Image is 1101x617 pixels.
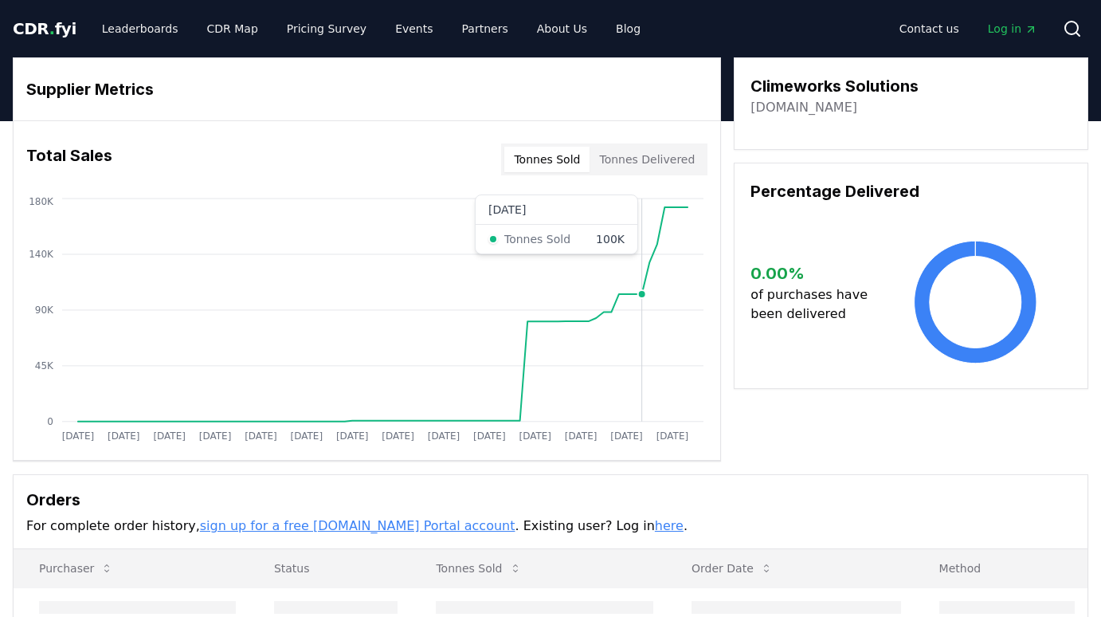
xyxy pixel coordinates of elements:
button: Tonnes Delivered [590,147,704,172]
a: Leaderboards [89,14,191,43]
h3: Percentage Delivered [750,179,1072,203]
a: Log in [975,14,1050,43]
tspan: [DATE] [336,430,369,442]
p: Method [927,560,1075,576]
button: Tonnes Sold [423,552,534,584]
h3: Climeworks Solutions [750,74,919,98]
button: Order Date [679,552,786,584]
tspan: [DATE] [428,430,460,442]
h3: Orders [26,488,1075,512]
tspan: 140K [29,249,54,260]
a: Events [382,14,445,43]
span: Log in [988,21,1037,37]
tspan: 180K [29,196,54,207]
tspan: 0 [47,416,53,427]
tspan: [DATE] [473,430,506,442]
p: Status [261,560,398,576]
tspan: [DATE] [108,430,140,442]
nav: Main [887,14,1050,43]
tspan: [DATE] [245,430,277,442]
a: [DOMAIN_NAME] [750,98,857,117]
tspan: [DATE] [153,430,186,442]
tspan: [DATE] [519,430,552,442]
a: CDR Map [194,14,271,43]
button: Purchaser [26,552,126,584]
p: For complete order history, . Existing user? Log in . [26,517,1075,536]
nav: Main [89,14,653,43]
h3: Supplier Metrics [26,77,707,101]
a: sign up for a free [DOMAIN_NAME] Portal account [200,518,515,533]
a: Partners [449,14,521,43]
tspan: 90K [35,305,54,316]
tspan: [DATE] [565,430,598,442]
a: About Us [524,14,600,43]
tspan: [DATE] [656,430,689,442]
a: CDR.fyi [13,18,76,40]
span: CDR fyi [13,19,76,38]
tspan: [DATE] [291,430,323,442]
p: of purchases have been delivered [750,285,880,324]
button: Tonnes Sold [504,147,590,172]
tspan: [DATE] [382,430,415,442]
tspan: [DATE] [199,430,232,442]
h3: 0.00 % [750,261,880,285]
a: here [655,518,684,533]
tspan: [DATE] [611,430,644,442]
a: Pricing Survey [274,14,379,43]
tspan: [DATE] [62,430,95,442]
a: Blog [603,14,653,43]
h3: Total Sales [26,143,112,175]
tspan: 45K [35,360,54,371]
span: . [49,19,55,38]
a: Contact us [887,14,972,43]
